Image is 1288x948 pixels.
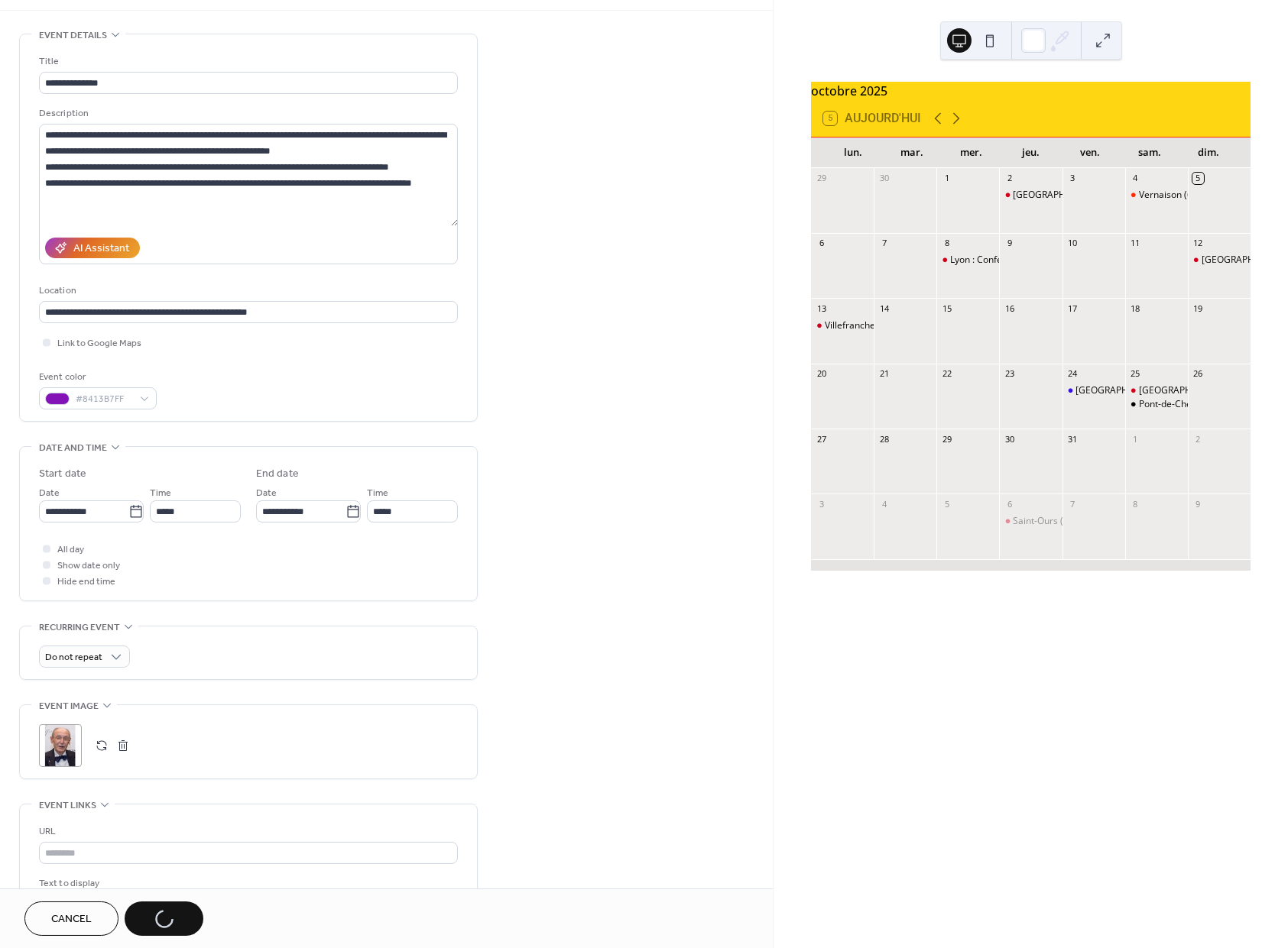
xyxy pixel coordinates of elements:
div: Lyon. Dédicace [999,189,1062,202]
div: dim. [1179,138,1238,168]
div: 28 [878,433,890,445]
div: 19 [1192,303,1204,314]
div: Villefranche/S.(69). [GEOGRAPHIC_DATA] [825,319,1000,332]
div: 29 [941,433,952,445]
div: 31 [1067,433,1079,445]
div: Vernaison (69) Saint-Michel [1125,189,1188,202]
div: Pont-de-Cheruy (38); Drakkar [1125,398,1188,411]
div: 2 [1004,173,1015,184]
div: 6 [816,238,827,249]
div: Villefranche/S.(69). Parrainage [811,319,874,332]
div: 13 [816,303,827,314]
div: 4 [878,498,890,510]
div: ven. [1060,138,1120,168]
span: All day [57,542,84,558]
div: 15 [941,303,952,314]
div: 26 [1192,368,1204,380]
div: Lyon : Conférence désinformation [950,254,1094,267]
div: 12 [1192,238,1204,249]
span: Event image [39,698,99,714]
div: URL [39,823,455,840]
div: 14 [878,303,890,314]
div: 24 [1067,368,1079,380]
span: Event details [39,28,107,44]
div: mer. [942,138,1001,168]
div: 8 [941,238,952,249]
span: Recurring event [39,620,120,636]
div: 1 [1130,433,1141,445]
div: 1 [941,173,952,184]
div: Saint-Ours (63) : forum régional [1013,515,1147,528]
div: 30 [1004,433,1015,445]
div: Title [39,53,455,70]
div: 18 [1130,303,1141,314]
div: Lyon. Messe des Armées [1188,254,1251,267]
div: Lyon. UALR cérémonie [1125,384,1188,397]
div: 25 [1130,368,1141,380]
span: Time [150,486,171,502]
div: 10 [1067,238,1079,249]
div: lun. [823,138,883,168]
div: [GEOGRAPHIC_DATA]. Dédicace [1013,189,1150,202]
div: 8 [1130,498,1141,510]
button: AI Assistant [45,238,140,258]
div: 30 [878,173,890,184]
div: 9 [1004,238,1015,249]
div: 11 [1130,238,1141,249]
div: Saint-Ours (63) : forum régional [999,515,1062,528]
div: Location [39,283,455,299]
div: 6 [1004,498,1015,510]
div: Text to display [39,875,455,891]
div: 16 [1004,303,1015,314]
div: sam. [1120,138,1179,168]
span: Show date only [57,558,120,574]
div: Start date [39,466,86,482]
div: 5 [1192,173,1204,184]
span: Cancel [51,912,92,928]
div: 3 [816,498,827,510]
span: Do not repeat [45,649,102,667]
span: Date and time [39,440,107,456]
span: Link to Google Maps [57,336,141,352]
div: 7 [878,238,890,249]
div: AI Assistant [73,241,129,257]
div: Event color [39,369,154,385]
div: mar. [883,138,942,168]
div: octobre 2025 [811,82,1251,100]
div: 5 [941,498,952,510]
div: 23 [1004,368,1015,380]
div: 17 [1067,303,1079,314]
div: 20 [816,368,827,380]
div: 7 [1067,498,1079,510]
span: Date [256,486,277,502]
span: Time [367,486,388,502]
span: Hide end time [57,574,115,590]
div: ; [39,724,82,767]
div: 21 [878,368,890,380]
div: End date [256,466,299,482]
span: Event links [39,798,96,814]
div: Description [39,105,455,121]
div: 9 [1192,498,1204,510]
button: Cancel [24,901,118,936]
span: #8413B7FF [76,392,132,408]
div: 2 [1192,433,1204,445]
div: 4 [1130,173,1141,184]
div: 27 [816,433,827,445]
div: jeu. [1001,138,1061,168]
div: 22 [941,368,952,380]
div: 3 [1067,173,1079,184]
span: Date [39,486,60,502]
div: 29 [816,173,827,184]
div: Villefranche/Saône : Messe [1063,384,1125,397]
div: Lyon : Conférence désinformation [936,254,999,267]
